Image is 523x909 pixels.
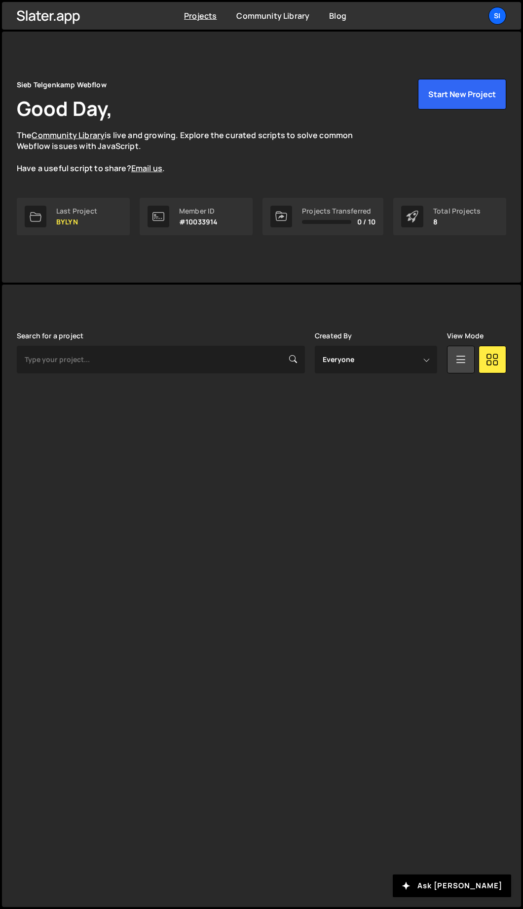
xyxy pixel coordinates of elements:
[56,218,97,226] p: BYLYN
[488,7,506,25] a: Si
[17,95,112,122] h1: Good Day,
[17,198,130,235] a: Last Project BYLYN
[17,332,83,340] label: Search for a project
[179,218,218,226] p: #10033914
[17,79,107,91] div: Sieb Telgenkamp Webflow
[329,10,346,21] a: Blog
[357,218,375,226] span: 0 / 10
[236,10,309,21] a: Community Library
[315,332,352,340] label: Created By
[418,79,506,109] button: Start New Project
[184,10,217,21] a: Projects
[56,207,97,215] div: Last Project
[302,207,375,215] div: Projects Transferred
[17,130,372,174] p: The is live and growing. Explore the curated scripts to solve common Webflow issues with JavaScri...
[433,218,481,226] p: 8
[17,346,305,373] input: Type your project...
[131,163,162,174] a: Email us
[393,874,511,897] button: Ask [PERSON_NAME]
[32,130,105,141] a: Community Library
[179,207,218,215] div: Member ID
[433,207,481,215] div: Total Projects
[447,332,484,340] label: View Mode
